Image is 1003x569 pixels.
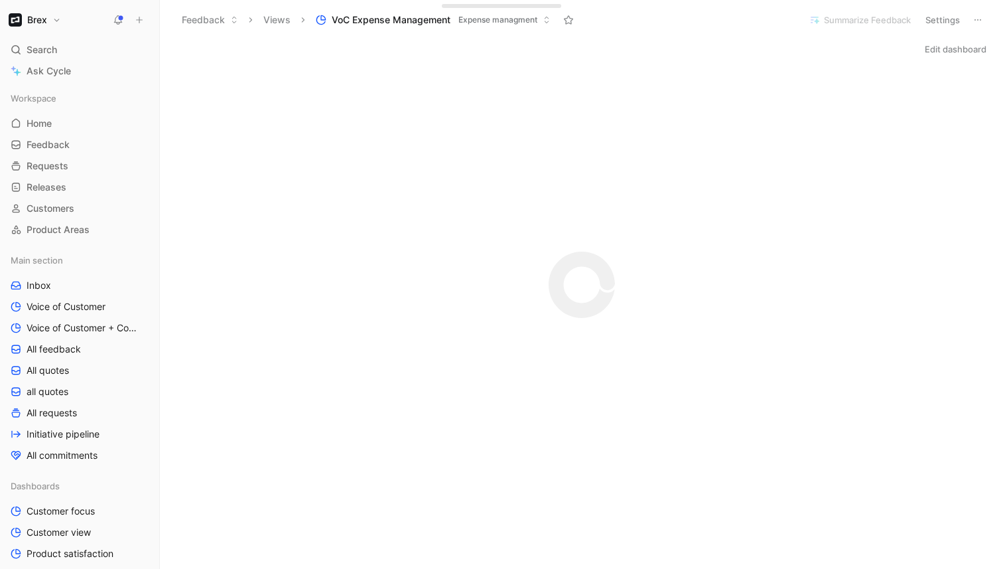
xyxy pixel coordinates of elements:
span: Dashboards [11,479,60,493]
a: Inbox [5,276,154,295]
span: Customers [27,202,74,215]
a: Releases [5,177,154,197]
span: Requests [27,159,68,173]
span: Customer view [27,526,91,539]
a: Requests [5,156,154,176]
span: Customer focus [27,505,95,518]
a: All quotes [5,361,154,380]
span: Main section [11,254,63,267]
a: Product satisfaction [5,544,154,564]
div: Main section [5,250,154,270]
button: BrexBrex [5,11,64,29]
h1: Brex [27,14,47,26]
a: Ask Cycle [5,61,154,81]
div: Main sectionInboxVoice of CustomerVoice of Customer + Commercial NRR FeedbackAll feedbackAll quot... [5,250,154,465]
button: Settings [919,11,966,29]
a: All requests [5,403,154,423]
span: Initiative pipeline [27,428,100,441]
span: All commitments [27,449,98,462]
a: Feedback [5,135,154,155]
span: VoC Expense Management [332,13,450,27]
a: Customer focus [5,501,154,521]
a: Initiative pipeline [5,424,154,444]
img: Brex [9,13,22,27]
span: Product Areas [27,223,90,236]
span: Workspace [11,92,56,105]
a: All feedback [5,339,154,359]
a: All commitments [5,446,154,465]
button: VoC Expense ManagementExpense managment [310,10,557,30]
span: Inbox [27,279,51,292]
span: Feedback [27,138,70,151]
div: Workspace [5,88,154,108]
a: Customers [5,199,154,218]
button: Views [257,10,297,30]
a: Product Areas [5,220,154,240]
a: all quotes [5,382,154,402]
button: Edit dashboard [919,40,992,58]
span: Releases [27,181,66,194]
div: Dashboards [5,476,154,496]
a: Customer view [5,523,154,542]
span: Home [27,117,52,130]
span: All feedback [27,343,81,356]
button: Feedback [176,10,244,30]
div: Search [5,40,154,60]
span: Search [27,42,57,58]
a: Home [5,114,154,133]
span: Voice of Customer + Commercial NRR Feedback [27,321,141,335]
span: All requests [27,406,77,420]
span: Ask Cycle [27,63,71,79]
a: Voice of Customer [5,297,154,317]
span: All quotes [27,364,69,377]
span: Expense managment [458,13,537,27]
span: all quotes [27,385,68,398]
button: Summarize Feedback [803,11,917,29]
span: Product satisfaction [27,547,113,560]
span: Voice of Customer [27,300,105,313]
a: Voice of Customer + Commercial NRR Feedback [5,318,154,338]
